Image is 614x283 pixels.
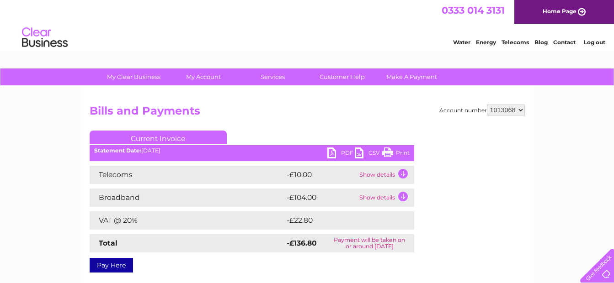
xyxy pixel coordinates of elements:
[166,68,241,85] a: My Account
[374,68,449,85] a: Make A Payment
[357,166,414,184] td: Show details
[90,131,227,144] a: Current Invoice
[90,189,284,207] td: Broadband
[90,147,414,154] div: [DATE]
[90,211,284,230] td: VAT @ 20%
[453,39,470,46] a: Water
[99,239,117,247] strong: Total
[90,258,133,273] a: Pay Here
[534,39,548,46] a: Blog
[304,68,380,85] a: Customer Help
[382,147,410,161] a: Print
[94,147,141,154] b: Statement Date:
[90,105,525,122] h2: Bills and Payments
[287,239,317,247] strong: -£136.80
[327,147,355,161] a: PDF
[284,166,357,184] td: -£10.00
[553,39,576,46] a: Contact
[91,5,523,44] div: Clear Business is a trading name of Verastar Limited (registered in [GEOGRAPHIC_DATA] No. 3667643...
[96,68,171,85] a: My Clear Business
[284,189,357,207] td: -£104.00
[502,39,529,46] a: Telecoms
[584,39,605,46] a: Log out
[439,105,525,115] div: Account number
[235,68,310,85] a: Services
[476,39,496,46] a: Energy
[90,166,284,184] td: Telecoms
[325,234,414,252] td: Payment will be taken on or around [DATE]
[357,189,414,207] td: Show details
[284,211,397,230] td: -£22.80
[442,5,505,16] a: 0333 014 3131
[21,24,68,52] img: logo.png
[355,147,382,161] a: CSV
